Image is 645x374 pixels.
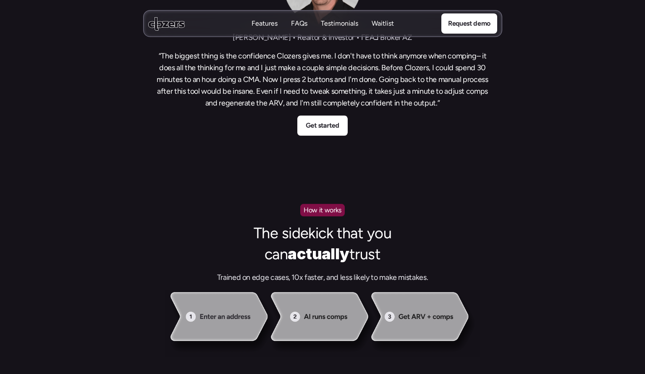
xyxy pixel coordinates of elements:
p: Testimonials [321,19,358,28]
p: How it works [304,205,341,216]
p: FAQs [291,19,307,28]
h3: “The biggest thing is the confidence Clozers gives me. I don't have to think anymore when comping... [155,50,490,109]
h3: Trained on edge cases, 10x faster, and less likely to make mistakes. [180,271,465,283]
p: Waitlist [372,19,394,28]
p: Request demo [448,18,490,29]
h2: The sidekick that you can trust [239,223,406,265]
p: FAQs [291,28,307,37]
a: FeaturesFeatures [252,19,278,29]
strong: actually [288,245,349,263]
a: WaitlistWaitlist [372,19,394,29]
p: Testimonials [321,28,358,37]
p: Get started [306,120,339,131]
a: Request demo [441,13,497,34]
a: FAQsFAQs [291,19,307,29]
p: Waitlist [372,28,394,37]
p: Features [252,19,278,28]
a: TestimonialsTestimonials [321,19,358,29]
a: Get started [297,116,348,136]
